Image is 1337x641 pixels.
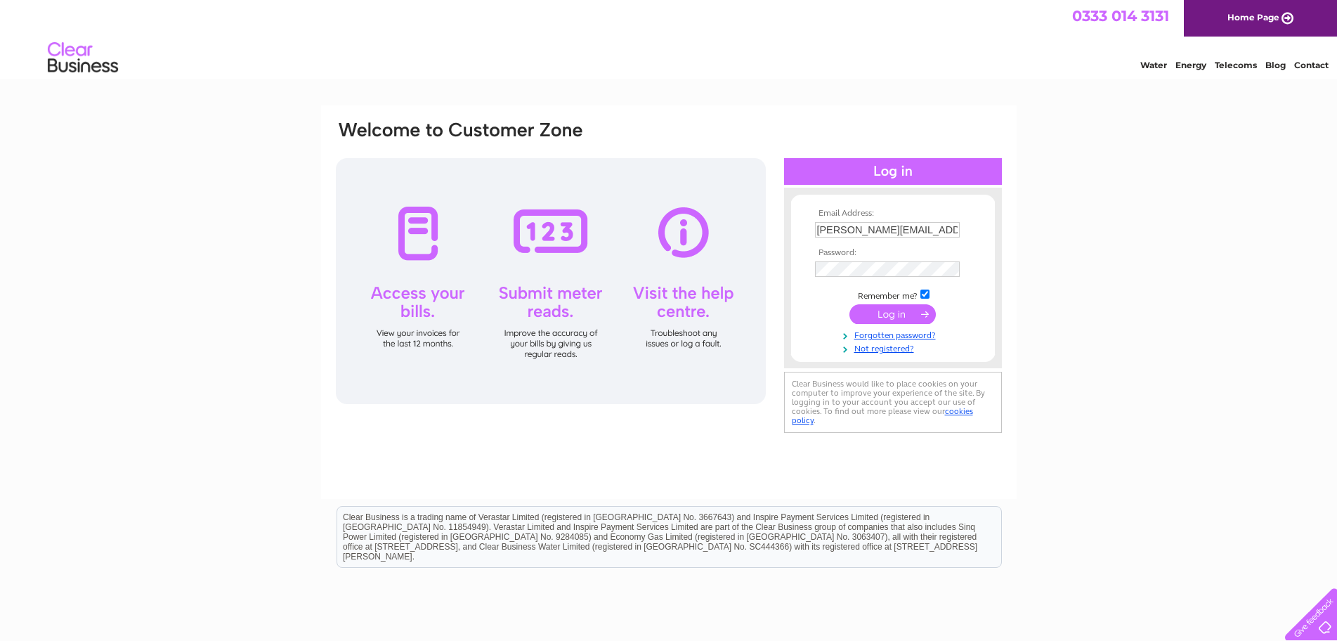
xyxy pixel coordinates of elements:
[47,37,119,79] img: logo.png
[815,341,974,354] a: Not registered?
[811,209,974,219] th: Email Address:
[1140,60,1167,70] a: Water
[1294,60,1329,70] a: Contact
[1265,60,1286,70] a: Blog
[792,406,973,425] a: cookies policy
[849,304,936,324] input: Submit
[1175,60,1206,70] a: Energy
[811,248,974,258] th: Password:
[1072,7,1169,25] a: 0333 014 3131
[784,372,1002,433] div: Clear Business would like to place cookies on your computer to improve your experience of the sit...
[811,287,974,302] td: Remember me?
[337,8,1001,68] div: Clear Business is a trading name of Verastar Limited (registered in [GEOGRAPHIC_DATA] No. 3667643...
[815,328,974,341] a: Forgotten password?
[1215,60,1257,70] a: Telecoms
